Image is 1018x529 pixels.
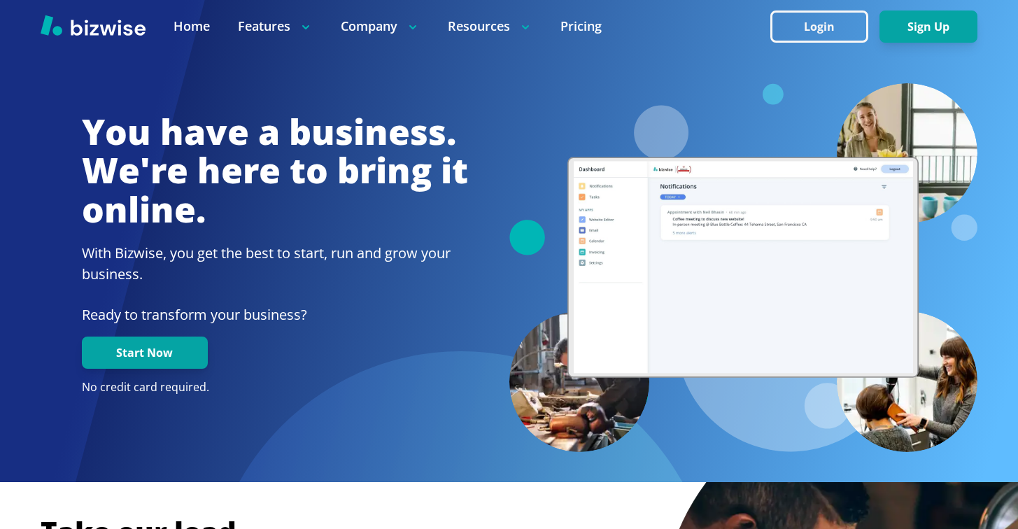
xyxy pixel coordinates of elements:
[82,346,208,360] a: Start Now
[770,10,868,43] button: Login
[238,17,313,35] p: Features
[41,15,146,36] img: Bizwise Logo
[341,17,420,35] p: Company
[560,17,602,35] a: Pricing
[82,243,468,285] h2: With Bizwise, you get the best to start, run and grow your business.
[174,17,210,35] a: Home
[82,337,208,369] button: Start Now
[879,20,977,34] a: Sign Up
[770,20,879,34] a: Login
[82,304,468,325] p: Ready to transform your business?
[82,113,468,230] h1: You have a business. We're here to bring it online.
[879,10,977,43] button: Sign Up
[82,380,468,395] p: No credit card required.
[448,17,532,35] p: Resources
